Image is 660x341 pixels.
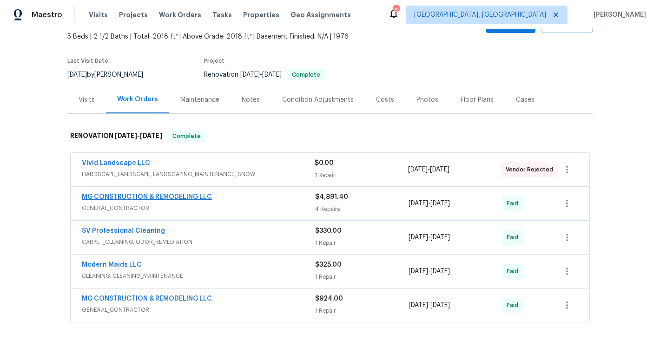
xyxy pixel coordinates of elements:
span: [DATE] [409,302,428,308]
div: Cases [516,95,535,105]
div: Maintenance [180,95,219,105]
span: GENERAL_CONTRACTOR [82,305,315,315]
span: [DATE] [430,234,450,241]
a: Modern Maids LLC [82,262,142,268]
span: $330.00 [315,228,342,234]
span: Geo Assignments [290,10,351,20]
div: Work Orders [117,95,158,104]
span: - [240,72,282,78]
div: 4 Repairs [315,204,409,214]
h6: RENOVATION [70,131,162,142]
span: CARPET_CLEANING, ODOR_REMEDIATION [82,237,315,247]
span: HARDSCAPE_LANDSCAPE, LANDSCAPING_MAINTENANCE, SNOW [82,170,315,179]
span: [DATE] [140,132,162,139]
span: Projects [119,10,148,20]
span: 5 Beds | 2 1/2 Baths | Total: 2018 ft² | Above Grade: 2018 ft² | Basement Finished: N/A | 1976 [67,32,407,41]
div: by [PERSON_NAME] [67,69,154,80]
div: Photos [416,95,438,105]
span: Vendor Rejected [506,165,557,174]
span: - [409,199,450,208]
span: Last Visit Date [67,58,108,64]
span: CLEANING, CLEANING_MAINTENANCE [82,271,315,281]
div: Costs [376,95,394,105]
span: Visits [89,10,108,20]
span: - [409,267,450,276]
span: [DATE] [115,132,137,139]
a: MG CONSTRUCTION & REMODELING LLC [82,194,212,200]
span: Project [204,58,224,64]
span: - [409,301,450,310]
span: Complete [288,72,324,78]
span: Renovation [204,72,325,78]
div: Condition Adjustments [282,95,354,105]
span: [DATE] [409,234,428,241]
a: Vivid Landscape LLC [82,160,150,166]
div: 6 [393,6,399,15]
a: MG CONSTRUCTION & REMODELING LLC [82,295,212,302]
div: Visits [79,95,95,105]
span: $325.00 [315,262,342,268]
span: $0.00 [315,160,334,166]
span: Paid [507,233,522,242]
span: Complete [169,131,205,141]
span: $924.00 [315,295,343,302]
span: - [408,165,449,174]
span: [GEOGRAPHIC_DATA], [GEOGRAPHIC_DATA] [414,10,546,20]
span: Work Orders [159,10,201,20]
span: Paid [507,267,522,276]
span: $4,891.40 [315,194,348,200]
span: Properties [243,10,279,20]
span: Maestro [32,10,62,20]
span: [PERSON_NAME] [590,10,646,20]
span: [DATE] [430,302,450,308]
span: Paid [507,301,522,310]
span: - [409,233,450,242]
span: Paid [507,199,522,208]
span: [DATE] [409,268,428,275]
div: RENOVATION [DATE]-[DATE]Complete [67,121,593,151]
span: [DATE] [240,72,260,78]
span: [DATE] [430,166,449,173]
div: 1 Repair [315,170,408,180]
span: [DATE] [430,200,450,207]
span: - [115,132,162,139]
span: [DATE] [409,200,428,207]
span: GENERAL_CONTRACTOR [82,203,315,213]
div: 1 Repair [315,306,409,315]
div: Notes [242,95,260,105]
span: [DATE] [408,166,428,173]
div: 1 Repair [315,238,409,248]
a: SV Professional Cleaning [82,228,165,234]
span: [DATE] [67,72,87,78]
span: [DATE] [430,268,450,275]
div: 1 Repair [315,272,409,282]
div: Floor Plans [461,95,494,105]
span: [DATE] [262,72,282,78]
span: Tasks [212,12,232,18]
